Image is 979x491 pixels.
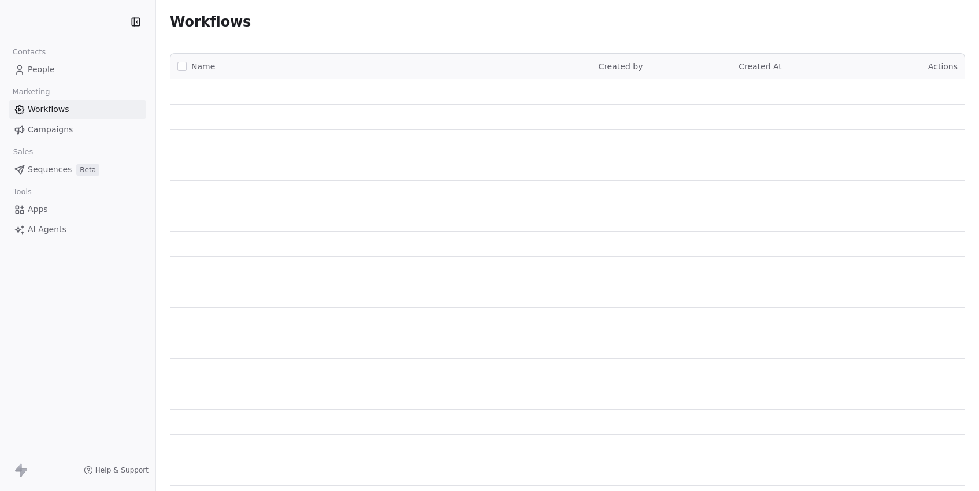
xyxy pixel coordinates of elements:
a: Workflows [9,100,146,119]
a: People [9,60,146,79]
span: Sequences [28,163,72,176]
span: Sales [8,143,38,161]
span: Marketing [8,83,55,101]
a: Help & Support [84,466,149,475]
a: SequencesBeta [9,160,146,179]
a: AI Agents [9,220,146,239]
span: Name [191,61,215,73]
a: Campaigns [9,120,146,139]
span: Tools [8,183,36,200]
span: Apps [28,203,48,215]
span: Workflows [28,103,69,116]
span: Created by [598,62,643,71]
span: Beta [76,164,99,176]
span: Created At [739,62,782,71]
span: Contacts [8,43,51,61]
span: Help & Support [95,466,149,475]
span: People [28,64,55,76]
span: Actions [928,62,958,71]
span: Campaigns [28,124,73,136]
span: Workflows [170,14,251,30]
a: Apps [9,200,146,219]
span: AI Agents [28,224,66,236]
